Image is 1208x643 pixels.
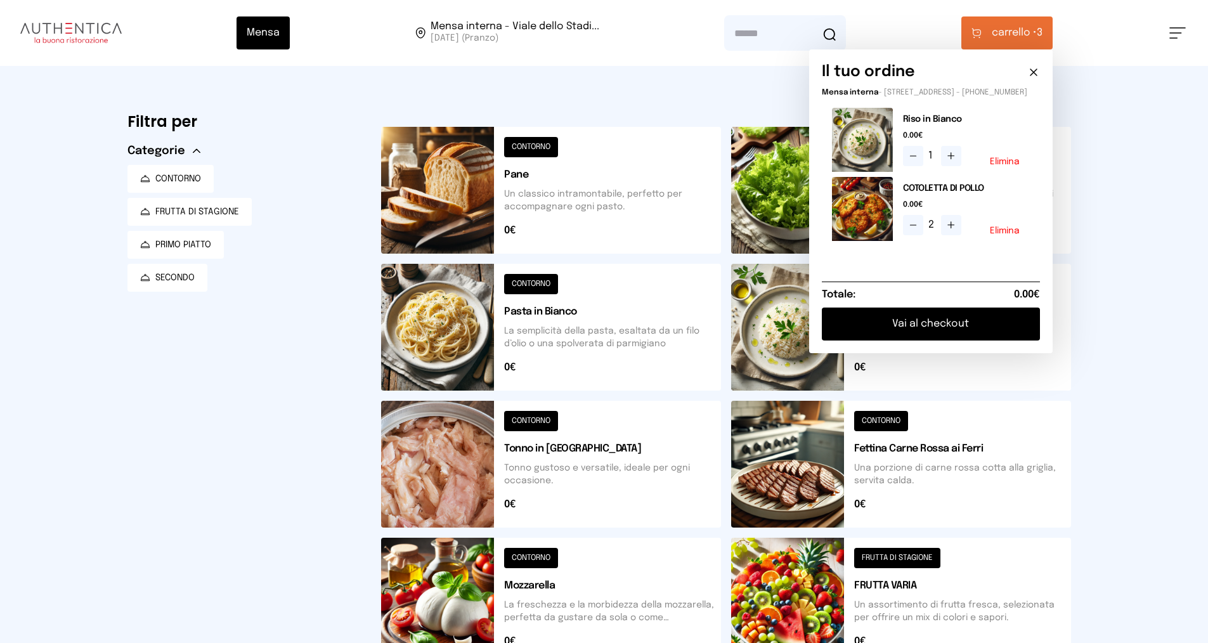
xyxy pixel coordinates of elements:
[903,113,1030,126] h2: Riso in Bianco
[903,182,1030,195] h2: COTOLETTA DI POLLO
[155,205,239,218] span: FRUTTA DI STAGIONE
[127,165,214,193] button: CONTORNO
[1014,287,1040,302] span: 0.00€
[155,271,195,284] span: SECONDO
[822,62,915,82] h6: Il tuo ordine
[822,287,855,302] h6: Totale:
[928,218,936,233] span: 2
[822,89,878,96] span: Mensa interna
[127,264,207,292] button: SECONDO
[431,22,599,44] span: Viale dello Stadio, 77, 05100 Terni TR, Italia
[990,157,1020,166] button: Elimina
[832,108,893,172] img: media
[822,88,1040,98] p: - [STREET_ADDRESS] - [PHONE_NUMBER]
[127,198,252,226] button: FRUTTA DI STAGIONE
[20,23,122,43] img: logo.8f33a47.png
[127,112,361,132] h6: Filtra per
[832,177,893,241] img: media
[992,25,1037,41] span: carrello •
[903,200,1030,210] span: 0.00€
[237,16,290,49] button: Mensa
[155,238,211,251] span: PRIMO PIATTO
[822,308,1040,341] button: Vai al checkout
[431,32,599,44] span: [DATE] (Pranzo)
[127,142,200,160] button: Categorie
[155,172,201,185] span: CONTORNO
[990,226,1020,235] button: Elimina
[928,148,936,164] span: 1
[127,231,224,259] button: PRIMO PIATTO
[903,131,1030,141] span: 0.00€
[961,16,1053,49] button: carrello •3
[127,142,185,160] span: Categorie
[992,25,1042,41] span: 3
